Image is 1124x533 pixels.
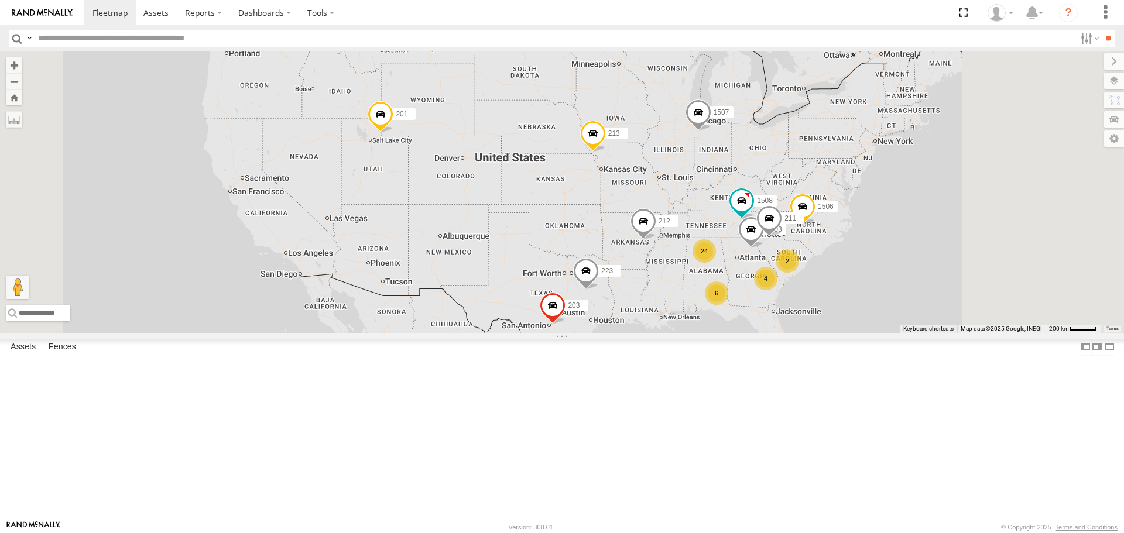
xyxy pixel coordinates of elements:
button: Zoom out [6,73,22,90]
span: 203 [568,301,580,310]
i: ? [1059,4,1078,22]
div: © Copyright 2025 - [1001,524,1118,531]
span: 211 [784,215,796,223]
span: 1508 [757,197,773,205]
span: 1507 [714,108,729,116]
div: EDWARD EDMONDSON [983,4,1017,22]
span: 200 km [1049,325,1069,332]
button: Map Scale: 200 km per 44 pixels [1046,325,1101,333]
div: Version: 308.01 [509,524,553,531]
span: 212 [659,218,670,226]
div: 4 [754,267,777,290]
button: Drag Pegman onto the map to open Street View [6,276,29,299]
label: Search Filter Options [1076,30,1101,47]
label: Search Query [25,30,34,47]
a: Visit our Website [6,521,60,533]
a: Terms and Conditions [1056,524,1118,531]
span: 1506 [818,202,834,211]
button: Zoom in [6,57,22,73]
label: Dock Summary Table to the Right [1091,339,1103,356]
span: Map data ©2025 Google, INEGI [961,325,1042,332]
div: 2 [776,249,799,273]
label: Measure [6,111,22,128]
span: 213 [608,129,620,137]
label: Assets [5,339,42,356]
button: Keyboard shortcuts [903,325,954,333]
div: 6 [705,281,728,305]
a: Terms (opens in new tab) [1106,326,1119,331]
label: Hide Summary Table [1104,339,1115,356]
label: Map Settings [1104,130,1124,147]
div: 24 [693,239,716,263]
label: Fences [43,339,82,356]
span: 201 [396,110,407,118]
span: 223 [601,267,613,276]
label: Dock Summary Table to the Left [1080,339,1091,356]
img: rand-logo.svg [12,9,73,17]
button: Zoom Home [6,90,22,105]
